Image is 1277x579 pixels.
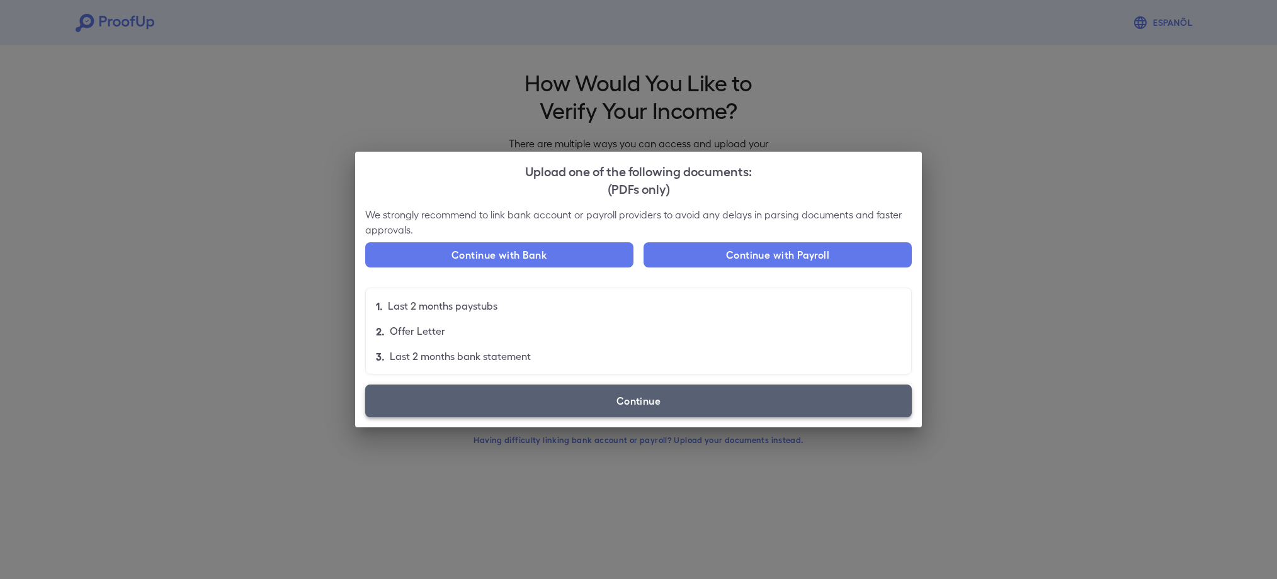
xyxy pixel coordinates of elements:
p: 1. [376,298,383,313]
p: 2. [376,323,385,339]
button: Continue with Bank [365,242,633,267]
p: Last 2 months paystubs [388,298,497,313]
button: Continue with Payroll [644,242,912,267]
p: Offer Letter [390,323,445,339]
h2: Upload one of the following documents: [355,152,922,207]
p: 3. [376,349,385,364]
div: (PDFs only) [365,179,912,197]
p: Last 2 months bank statement [390,349,531,364]
label: Continue [365,385,912,417]
p: We strongly recommend to link bank account or payroll providers to avoid any delays in parsing do... [365,207,912,237]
